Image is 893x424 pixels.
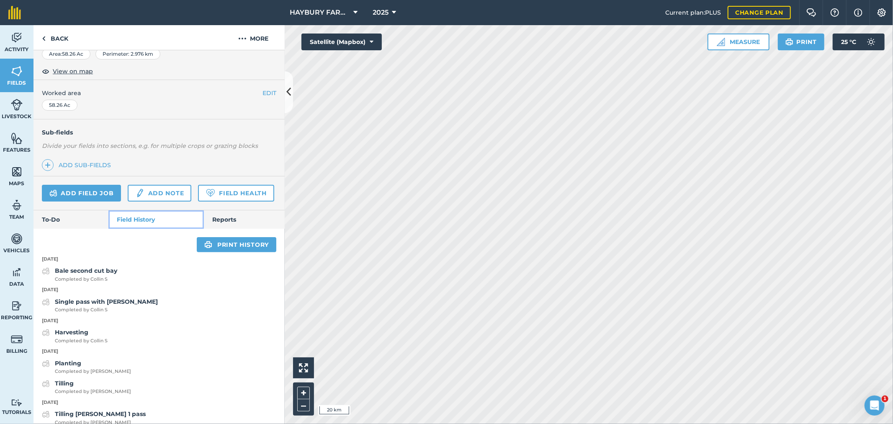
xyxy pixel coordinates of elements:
[55,267,117,274] strong: Bale second cut bay
[128,185,191,202] a: Add note
[11,31,23,44] img: svg+xml;base64,PD94bWwgdmVyc2lvbj0iMS4wIiBlbmNvZGluZz0idXRmLTgiPz4KPCEtLSBHZW5lcmF0b3I6IEFkb2JlIE...
[197,237,276,252] a: Print history
[42,66,49,76] img: svg+xml;base64,PHN2ZyB4bWxucz0iaHR0cDovL3d3dy53My5vcmcvMjAwMC9zdmciIHdpZHRoPSIxOCIgaGVpZ2h0PSIyNC...
[297,399,310,411] button: –
[45,160,51,170] img: svg+xml;base64,PHN2ZyB4bWxucz0iaHR0cDovL3d3dy53My5vcmcvMjAwMC9zdmciIHdpZHRoPSIxNCIgaGVpZ2h0PSIyNC...
[204,210,285,229] a: Reports
[108,210,203,229] a: Field History
[708,34,769,50] button: Measure
[865,396,885,416] iframe: Intercom live chat
[42,379,131,396] a: TillingCompleted by [PERSON_NAME]
[42,328,108,344] a: HarvestingCompleted by Collin S
[238,34,247,44] img: svg+xml;base64,PHN2ZyB4bWxucz0iaHR0cDovL3d3dy53My5vcmcvMjAwMC9zdmciIHdpZHRoPSIyMCIgaGVpZ2h0PSIyNC...
[11,132,23,145] img: svg+xml;base64,PHN2ZyB4bWxucz0iaHR0cDovL3d3dy53My5vcmcvMjAwMC9zdmciIHdpZHRoPSI1NiIgaGVpZ2h0PSI2MC...
[11,65,23,78] img: svg+xml;base64,PHN2ZyB4bWxucz0iaHR0cDovL3d3dy53My5vcmcvMjAwMC9zdmciIHdpZHRoPSI1NiIgaGVpZ2h0PSI2MC...
[55,359,81,367] strong: Planting
[42,66,93,76] button: View on map
[55,337,108,345] span: Completed by Collin S
[11,199,23,212] img: svg+xml;base64,PD94bWwgdmVyc2lvbj0iMS4wIiBlbmNvZGluZz0idXRmLTgiPz4KPCEtLSBHZW5lcmF0b3I6IEFkb2JlIE...
[665,8,721,17] span: Current plan : PLUS
[11,233,23,245] img: svg+xml;base64,PD94bWwgdmVyc2lvbj0iMS4wIiBlbmNvZGluZz0idXRmLTgiPz4KPCEtLSBHZW5lcmF0b3I6IEFkb2JlIE...
[42,409,50,419] img: svg+xml;base64,PD94bWwgdmVyc2lvbj0iMS4wIiBlbmNvZGluZz0idXRmLTgiPz4KPCEtLSBHZW5lcmF0b3I6IEFkb2JlIE...
[42,100,77,111] div: 58.26 Ac
[55,276,117,283] span: Completed by Collin S
[11,300,23,312] img: svg+xml;base64,PD94bWwgdmVyc2lvbj0iMS4wIiBlbmNvZGluZz0idXRmLTgiPz4KPCEtLSBHZW5lcmF0b3I6IEFkb2JlIE...
[33,286,285,294] p: [DATE]
[33,128,285,137] h4: Sub-fields
[222,25,285,50] button: More
[49,188,57,198] img: svg+xml;base64,PD94bWwgdmVyc2lvbj0iMS4wIiBlbmNvZGluZz0idXRmLTgiPz4KPCEtLSBHZW5lcmF0b3I6IEFkb2JlIE...
[877,8,887,17] img: A cog icon
[863,34,880,50] img: svg+xml;base64,PD94bWwgdmVyc2lvbj0iMS4wIiBlbmNvZGluZz0idXRmLTgiPz4KPCEtLSBHZW5lcmF0b3I6IEFkb2JlIE...
[297,387,310,399] button: +
[42,266,50,276] img: svg+xml;base64,PD94bWwgdmVyc2lvbj0iMS4wIiBlbmNvZGluZz0idXRmLTgiPz4KPCEtLSBHZW5lcmF0b3I6IEFkb2JlIE...
[55,298,158,305] strong: Single pass with [PERSON_NAME]
[299,363,308,372] img: Four arrows, one pointing top left, one top right, one bottom right and the last bottom left
[42,266,117,283] a: Bale second cut bayCompleted by Collin S
[717,38,725,46] img: Ruler icon
[198,185,274,202] a: Field Health
[33,25,77,50] a: Back
[854,8,862,18] img: svg+xml;base64,PHN2ZyB4bWxucz0iaHR0cDovL3d3dy53My5vcmcvMjAwMC9zdmciIHdpZHRoPSIxNyIgaGVpZ2h0PSIxNy...
[42,49,90,59] div: Area : 58.26 Ac
[55,410,146,418] strong: Tilling [PERSON_NAME] 1 pass
[42,142,258,150] em: Divide your fields into sections, e.g. for multiple crops or grazing blocks
[8,6,21,19] img: fieldmargin Logo
[11,98,23,111] img: svg+xml;base64,PD94bWwgdmVyc2lvbj0iMS4wIiBlbmNvZGluZz0idXRmLTgiPz4KPCEtLSBHZW5lcmF0b3I6IEFkb2JlIE...
[33,399,285,406] p: [DATE]
[42,297,158,314] a: Single pass with [PERSON_NAME]Completed by Collin S
[55,306,158,314] span: Completed by Collin S
[42,34,46,44] img: svg+xml;base64,PHN2ZyB4bWxucz0iaHR0cDovL3d3dy53My5vcmcvMjAwMC9zdmciIHdpZHRoPSI5IiBoZWlnaHQ9IjI0Ii...
[42,379,50,389] img: svg+xml;base64,PD94bWwgdmVyc2lvbj0iMS4wIiBlbmNvZGluZz0idXRmLTgiPz4KPCEtLSBHZW5lcmF0b3I6IEFkb2JlIE...
[728,6,791,19] a: Change plan
[373,8,389,18] span: 2025
[204,240,212,250] img: svg+xml;base64,PHN2ZyB4bWxucz0iaHR0cDovL3d3dy53My5vcmcvMjAwMC9zdmciIHdpZHRoPSIxOSIgaGVpZ2h0PSIyNC...
[290,8,350,18] span: HAYBURY FARMS INC
[830,8,840,17] img: A question mark icon
[11,333,23,346] img: svg+xml;base64,PD94bWwgdmVyc2lvbj0iMS4wIiBlbmNvZGluZz0idXRmLTgiPz4KPCEtLSBHZW5lcmF0b3I6IEFkb2JlIE...
[42,88,276,98] span: Worked area
[42,159,114,171] a: Add sub-fields
[11,266,23,279] img: svg+xml;base64,PD94bWwgdmVyc2lvbj0iMS4wIiBlbmNvZGluZz0idXRmLTgiPz4KPCEtLSBHZW5lcmF0b3I6IEFkb2JlIE...
[11,165,23,178] img: svg+xml;base64,PHN2ZyB4bWxucz0iaHR0cDovL3d3dy53My5vcmcvMjAwMC9zdmciIHdpZHRoPSI1NiIgaGVpZ2h0PSI2MC...
[55,388,131,396] span: Completed by [PERSON_NAME]
[778,34,825,50] button: Print
[95,49,160,59] div: Perimeter : 2.976 km
[42,359,131,375] a: PlantingCompleted by [PERSON_NAME]
[11,399,23,407] img: svg+xml;base64,PD94bWwgdmVyc2lvbj0iMS4wIiBlbmNvZGluZz0idXRmLTgiPz4KPCEtLSBHZW5lcmF0b3I6IEFkb2JlIE...
[55,368,131,375] span: Completed by [PERSON_NAME]
[833,34,885,50] button: 25 °C
[785,37,793,47] img: svg+xml;base64,PHN2ZyB4bWxucz0iaHR0cDovL3d3dy53My5vcmcvMjAwMC9zdmciIHdpZHRoPSIxOSIgaGVpZ2h0PSIyNC...
[42,185,121,202] a: Add field job
[33,210,108,229] a: To-Do
[33,256,285,263] p: [DATE]
[55,328,88,336] strong: Harvesting
[806,8,816,17] img: Two speech bubbles overlapping with the left bubble in the forefront
[135,188,144,198] img: svg+xml;base64,PD94bWwgdmVyc2lvbj0iMS4wIiBlbmNvZGluZz0idXRmLTgiPz4KPCEtLSBHZW5lcmF0b3I6IEFkb2JlIE...
[42,328,50,338] img: svg+xml;base64,PD94bWwgdmVyc2lvbj0iMS4wIiBlbmNvZGluZz0idXRmLTgiPz4KPCEtLSBHZW5lcmF0b3I6IEFkb2JlIE...
[301,34,382,50] button: Satellite (Mapbox)
[841,34,856,50] span: 25 ° C
[262,88,276,98] button: EDIT
[42,359,50,369] img: svg+xml;base64,PD94bWwgdmVyc2lvbj0iMS4wIiBlbmNvZGluZz0idXRmLTgiPz4KPCEtLSBHZW5lcmF0b3I6IEFkb2JlIE...
[33,348,285,355] p: [DATE]
[33,317,285,325] p: [DATE]
[882,396,888,402] span: 1
[42,297,50,307] img: svg+xml;base64,PD94bWwgdmVyc2lvbj0iMS4wIiBlbmNvZGluZz0idXRmLTgiPz4KPCEtLSBHZW5lcmF0b3I6IEFkb2JlIE...
[53,67,93,76] span: View on map
[55,380,74,387] strong: Tilling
